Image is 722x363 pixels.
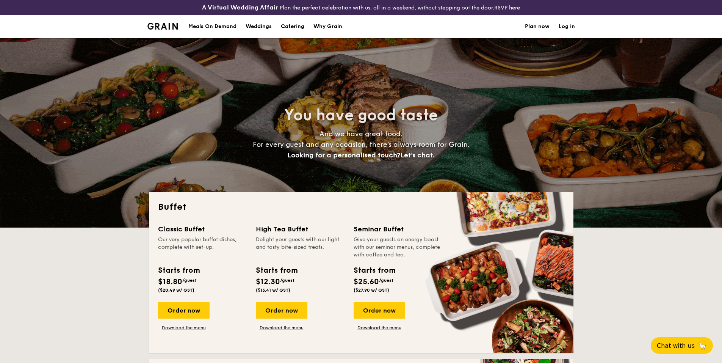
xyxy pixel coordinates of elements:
[494,5,520,11] a: RSVP here
[147,23,178,30] a: Logotype
[313,15,342,38] div: Why Grain
[158,302,210,319] div: Order now
[256,265,297,276] div: Starts from
[651,337,713,354] button: Chat with us🦙
[182,278,197,283] span: /guest
[354,224,442,234] div: Seminar Buffet
[158,224,247,234] div: Classic Buffet
[309,15,347,38] a: Why Grain
[525,15,550,38] a: Plan now
[158,325,210,331] a: Download the menu
[354,236,442,259] div: Give your guests an energy boost with our seminar menus, complete with coffee and tea.
[158,277,182,286] span: $18.80
[354,288,389,293] span: ($27.90 w/ GST)
[158,265,199,276] div: Starts from
[143,3,579,12] div: Plan the perfect celebration with us, all in a weekend, without stepping out the door.
[256,325,307,331] a: Download the menu
[202,3,278,12] h4: A Virtual Wedding Affair
[256,302,307,319] div: Order now
[188,15,236,38] div: Meals On Demand
[281,15,304,38] h1: Catering
[354,265,395,276] div: Starts from
[147,23,178,30] img: Grain
[184,15,241,38] a: Meals On Demand
[256,224,345,234] div: High Tea Buffet
[276,15,309,38] a: Catering
[158,236,247,259] div: Our very popular buffet dishes, complete with set-up.
[559,15,575,38] a: Log in
[354,302,405,319] div: Order now
[256,277,280,286] span: $12.30
[698,341,707,350] span: 🦙
[256,236,345,259] div: Delight your guests with our light and tasty bite-sized treats.
[379,278,393,283] span: /guest
[280,278,294,283] span: /guest
[256,288,290,293] span: ($13.41 w/ GST)
[158,201,564,213] h2: Buffet
[241,15,276,38] a: Weddings
[158,288,194,293] span: ($20.49 w/ GST)
[354,277,379,286] span: $25.60
[400,151,435,159] span: Let's chat.
[246,15,272,38] div: Weddings
[354,325,405,331] a: Download the menu
[657,342,695,349] span: Chat with us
